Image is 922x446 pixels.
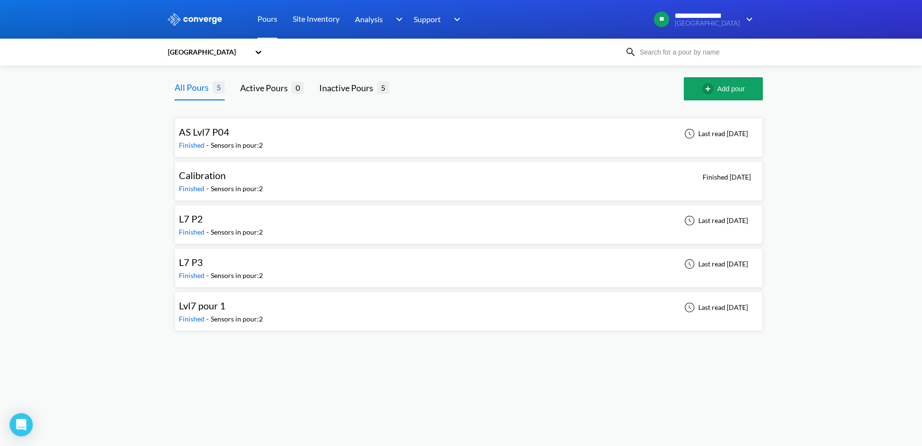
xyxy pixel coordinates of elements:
div: Active Pours [240,81,292,95]
div: Last read [DATE] [679,302,751,313]
div: Sensors in pour: 2 [211,227,263,237]
span: - [206,184,211,193]
input: Search for a pour by name [637,47,753,57]
span: 5 [377,82,389,94]
span: Finished [179,228,206,236]
span: L7 P3 [179,256,203,268]
div: Last read [DATE] [679,258,751,270]
img: logo_ewhite.svg [167,13,223,26]
div: Inactive Pours [319,81,377,95]
span: Finished [179,315,206,323]
div: Sensors in pour: 2 [211,183,263,194]
div: Last read [DATE] [679,215,751,226]
span: Finished [179,184,206,193]
span: Support [414,13,441,25]
div: Last read [DATE] [679,128,751,139]
span: - [206,228,211,236]
a: L7 P3Finished-Sensors in pour:2Last read [DATE] [175,259,763,267]
span: Finished [179,141,206,149]
div: Sensors in pour: 2 [211,270,263,281]
div: Open Intercom Messenger [10,413,33,436]
div: Sensors in pour: 2 [211,140,263,151]
img: downArrow.svg [740,14,755,25]
a: CalibrationFinished-Sensors in pour:2 Finished [DATE] [175,172,763,181]
a: Lvl7 pour 1Finished-Sensors in pour:2Last read [DATE] [175,303,763,311]
span: Analysis [355,13,383,25]
span: AS Lvl7 P04 [179,126,230,138]
div: All Pours [175,81,213,94]
span: Finished [179,271,206,279]
a: L7 P2Finished-Sensors in pour:2Last read [DATE] [175,216,763,224]
span: 0 [292,82,304,94]
img: add-circle-outline.svg [702,83,718,95]
span: - [206,315,211,323]
button: Add pour [684,77,763,100]
span: - [206,141,211,149]
div: [GEOGRAPHIC_DATA] [167,47,250,57]
span: - [206,271,211,279]
span: Lvl7 pour 1 [179,300,226,311]
span: 5 [213,81,225,93]
div: Sensors in pour: 2 [211,314,263,324]
span: Calibration [179,169,226,181]
img: downArrow.svg [447,14,463,25]
a: AS Lvl7 P04Finished-Sensors in pour:2Last read [DATE] [175,129,763,137]
span: L7 P2 [179,213,203,224]
span: [GEOGRAPHIC_DATA] [675,20,740,27]
img: icon-search.svg [625,46,637,58]
img: downArrow.svg [390,14,405,25]
div: Finished [DATE] [700,172,751,182]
